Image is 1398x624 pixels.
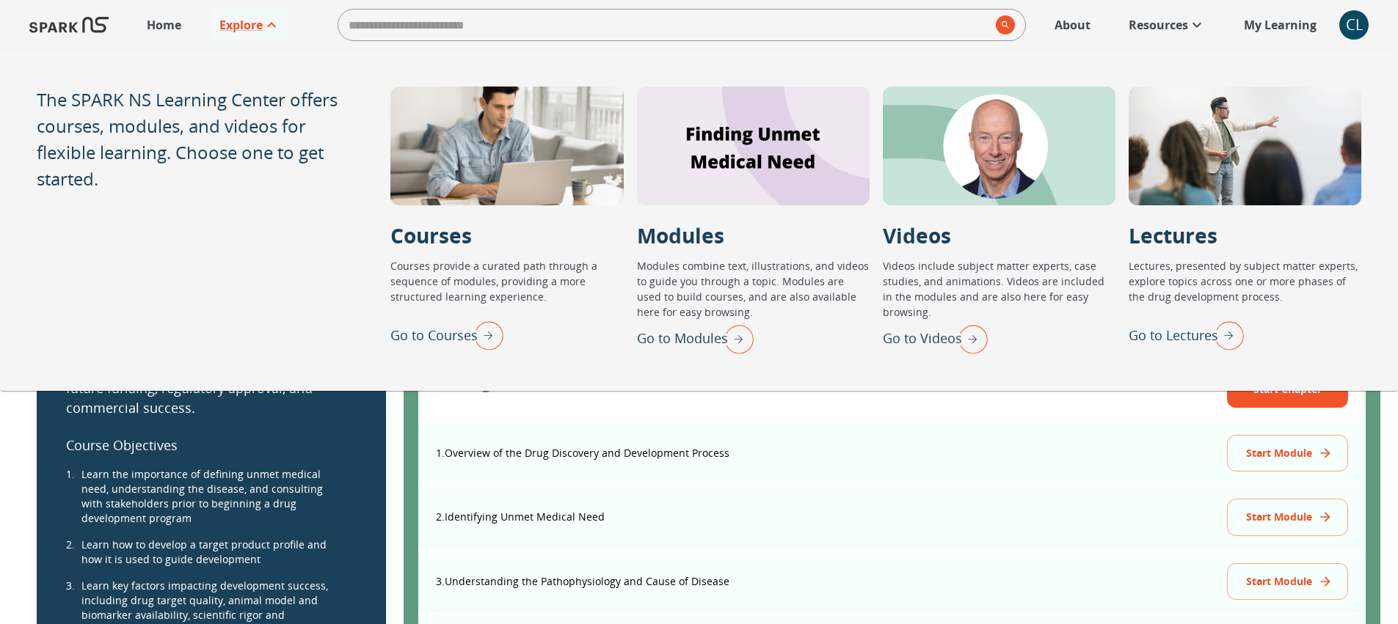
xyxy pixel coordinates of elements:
[390,87,623,205] div: Courses
[1129,16,1188,34] p: Resources
[1227,499,1348,536] button: Start Module
[637,220,724,251] p: Modules
[1047,9,1098,41] a: About
[717,320,754,358] img: right arrow
[1339,10,1369,40] button: account of current user
[883,220,951,251] p: Videos
[1227,563,1348,601] button: Start Module
[1055,16,1091,34] p: About
[637,258,870,320] p: Modules combine text, illustrations, and videos to guide you through a topic. Modules are used to...
[1129,316,1244,354] div: Go to Lectures
[139,9,189,41] a: Home
[29,7,109,43] img: Logo of SPARK at Stanford
[390,258,623,316] p: Courses provide a curated path through a sequence of modules, providing a more structured learnin...
[1121,9,1213,41] a: Resources
[219,16,263,34] p: Explore
[990,10,1015,40] button: search
[883,320,988,358] div: Go to Videos
[883,258,1115,320] p: Videos include subject matter experts, case studies, and animations. Videos are included in the m...
[390,220,472,251] p: Courses
[467,316,503,354] img: right arrow
[390,326,478,345] p: Go to Courses
[637,328,728,348] p: Go to Modules
[1129,258,1361,316] p: Lectures, presented by subject matter experts, explore topics across one or more phases of the dr...
[1129,220,1217,251] p: Lectures
[883,328,962,348] p: Go to Videos
[1339,10,1369,40] div: CL
[390,316,503,354] div: Go to Courses
[37,87,354,192] p: The SPARK NS Learning Center offers courses, modules, and videos for flexible learning. Choose on...
[436,574,729,589] p: 3 . Understanding the Pathophysiology and Cause of Disease
[147,16,181,34] p: Home
[81,467,345,526] span: Learn the importance of defining unmet medical need, understanding the disease, and consulting wi...
[637,87,870,205] div: Modules
[436,510,605,524] p: 2 . Identifying Unmet Medical Need
[951,320,988,358] img: right arrow
[637,320,754,358] div: Go to Modules
[1227,435,1348,472] button: Start Module
[1237,9,1325,41] a: My Learning
[212,9,288,41] a: Explore
[81,537,345,567] span: Learn how to develop a target product profile and how it is used to guide development
[1129,87,1361,205] div: Lectures
[66,436,357,455] p: Course Objectives
[883,87,1115,205] div: Videos
[1129,326,1218,345] p: Go to Lectures
[1244,16,1317,34] p: My Learning
[1207,316,1244,354] img: right arrow
[436,446,729,460] p: 1 . Overview of the Drug Discovery and Development Process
